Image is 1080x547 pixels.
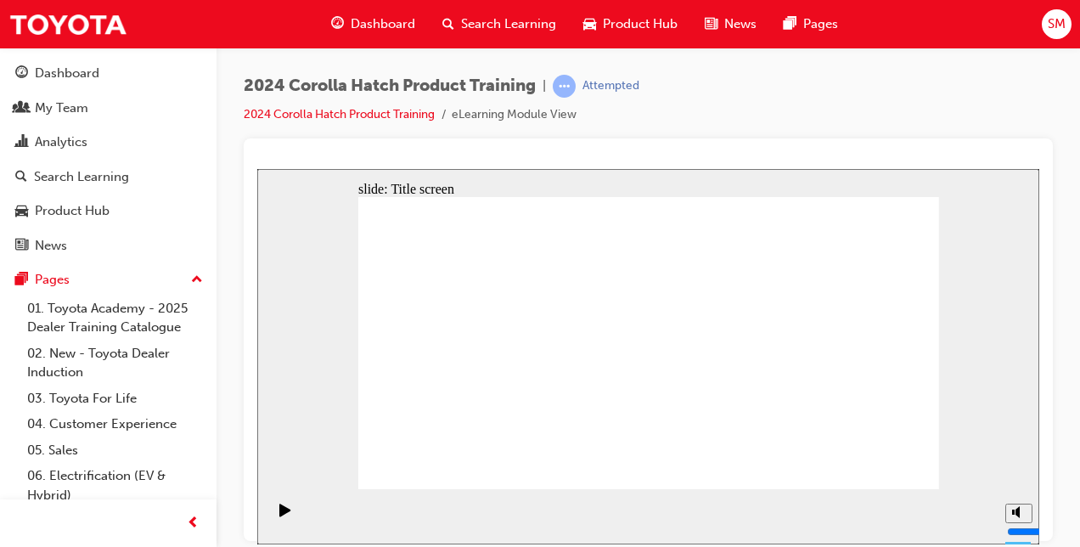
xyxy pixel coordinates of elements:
a: 2024 Corolla Hatch Product Training [244,107,435,121]
span: car-icon [15,204,28,219]
a: 05. Sales [20,437,210,464]
span: 2024 Corolla Hatch Product Training [244,76,536,96]
span: search-icon [15,170,27,185]
span: up-icon [191,269,203,291]
span: people-icon [15,101,28,116]
span: chart-icon [15,135,28,150]
div: Dashboard [35,64,99,83]
a: Analytics [7,127,210,158]
button: Play (Ctrl+Alt+P) [8,334,37,363]
span: search-icon [442,14,454,35]
a: News [7,230,210,262]
div: Attempted [582,78,639,94]
div: playback controls [8,320,37,375]
button: SM [1042,9,1072,39]
a: search-iconSearch Learning [429,7,570,42]
span: Pages [803,14,838,34]
span: Search Learning [461,14,556,34]
a: Search Learning [7,161,210,193]
span: learningRecordVerb_ATTEMPT-icon [553,75,576,98]
a: 06. Electrification (EV & Hybrid) [20,463,210,508]
span: News [724,14,757,34]
div: My Team [35,99,88,118]
a: news-iconNews [691,7,770,42]
span: SM [1048,14,1066,34]
button: Mute (Ctrl+Alt+M) [748,335,775,354]
img: Trak [8,5,127,43]
span: news-icon [15,239,28,254]
a: Dashboard [7,58,210,89]
input: volume [750,356,859,369]
span: prev-icon [187,513,200,534]
span: news-icon [705,14,717,35]
li: eLearning Module View [452,105,577,125]
a: 03. Toyota For Life [20,386,210,412]
a: 01. Toyota Academy - 2025 Dealer Training Catalogue [20,296,210,341]
div: Pages [35,270,70,290]
a: 04. Customer Experience [20,411,210,437]
div: misc controls [740,320,773,375]
span: pages-icon [15,273,28,288]
span: car-icon [583,14,596,35]
span: Dashboard [351,14,415,34]
span: guage-icon [15,66,28,82]
a: guage-iconDashboard [318,7,429,42]
a: car-iconProduct Hub [570,7,691,42]
div: Product Hub [35,201,110,221]
div: Analytics [35,133,87,152]
div: Search Learning [34,167,129,187]
span: guage-icon [331,14,344,35]
div: News [35,236,67,256]
button: DashboardMy TeamAnalyticsSearch LearningProduct HubNews [7,54,210,264]
span: pages-icon [784,14,796,35]
span: | [543,76,546,96]
a: My Team [7,93,210,124]
button: Pages [7,264,210,296]
a: 02. New - Toyota Dealer Induction [20,341,210,386]
a: pages-iconPages [770,7,852,42]
span: Product Hub [603,14,678,34]
a: Product Hub [7,195,210,227]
